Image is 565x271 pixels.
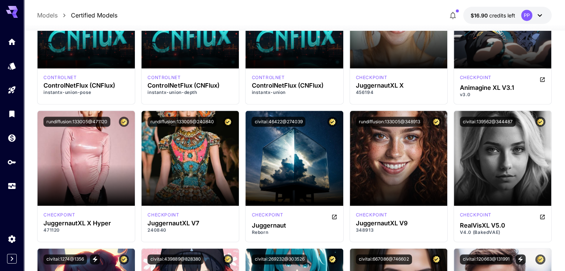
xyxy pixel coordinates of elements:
[460,212,491,218] p: checkpoint
[147,117,217,127] button: rundiffusion:133005@240840
[489,12,515,19] span: credits left
[7,131,16,140] div: Wallet
[251,74,285,81] p: controlnet
[460,222,545,229] h3: RealVisXL V5.0
[251,117,305,127] button: civitai:46422@274039
[7,37,16,46] div: Home
[37,11,117,20] nav: breadcrumb
[223,254,233,264] button: Certified Model – Vetted for best performance and includes a commercial license.
[356,82,441,89] h3: JuggernautXL X
[43,74,77,81] div: FLUX.1 D
[251,89,337,96] p: instantx-union
[119,117,129,127] button: Certified Model – Vetted for best performance and includes a commercial license.
[37,11,58,20] a: Models
[460,117,516,127] button: civitai:139562@344487
[471,12,489,19] span: $16.90
[460,229,545,236] p: V4.0 (BakedVAE)
[43,212,75,218] p: checkpoint
[331,212,337,221] button: Open in CivitAI
[516,254,526,264] button: View trigger words
[71,11,117,20] a: Certified Models
[147,212,179,218] p: checkpoint
[356,74,387,81] p: checkpoint
[90,254,100,264] button: View trigger words
[535,254,545,264] button: Certified Model – Vetted for best performance and includes a commercial license.
[460,91,545,98] p: v3.0
[43,89,129,96] p: instantx-union-pose
[7,182,16,191] div: Usage
[251,82,337,89] h3: ControlNetFlux (CNFlux)
[539,74,545,83] button: Open in CivitAI
[356,117,423,127] button: rundiffusion:133005@348913
[460,254,513,264] button: civitai:120663@131991
[431,117,441,127] button: Certified Model – Vetted for best performance and includes a commercial license.
[251,222,337,229] h3: Juggernaut
[356,220,441,227] h3: JuggernautXL V9
[356,212,387,218] div: SDXL 1.0
[251,74,285,81] div: FLUX.1 D
[147,82,233,89] h3: ControlNetFlux (CNFlux)
[147,254,204,264] button: civitai:439889@828380
[431,254,441,264] button: Certified Model – Vetted for best performance and includes a commercial license.
[251,212,283,221] div: SD 1.5
[356,227,441,234] p: 348913
[460,212,491,221] div: SDXL 1.0
[147,89,233,96] p: instantx-union-depth
[147,212,179,218] div: SDXL 1.0
[521,10,532,21] div: PP
[43,212,75,218] div: SDXL Hyper
[43,117,110,127] button: rundiffusion:133005@471120
[7,85,16,95] div: Playground
[7,157,16,167] div: API Keys
[460,74,491,81] p: checkpoint
[327,117,337,127] button: Certified Model – Vetted for best performance and includes a commercial license.
[147,74,181,81] div: FLUX.1 D
[251,229,337,236] p: Reborn
[7,232,16,241] div: Settings
[7,59,16,68] div: Models
[147,74,181,81] p: controlnet
[251,212,283,218] p: checkpoint
[356,212,387,218] p: checkpoint
[43,254,87,264] button: civitai:1274@1356
[7,254,17,264] button: Expand sidebar
[471,12,515,19] div: $16.90147
[43,220,129,227] h3: JuggernautXL X Hyper
[460,84,545,91] h3: Animagine XL V3.1
[7,107,16,116] div: Library
[147,220,233,227] h3: JuggernautXL V7
[327,254,337,264] button: Certified Model – Vetted for best performance and includes a commercial license.
[251,254,307,264] button: civitai:269232@303526
[356,254,412,264] button: civitai:667086@746602
[539,212,545,221] button: Open in CivitAI
[43,82,129,89] h3: ControlNetFlux (CNFlux)
[223,117,233,127] button: Certified Model – Vetted for best performance and includes a commercial license.
[356,74,387,81] div: SDXL 1.0
[463,7,552,24] button: $16.90147PP
[119,254,129,264] button: Certified Model – Vetted for best performance and includes a commercial license.
[147,227,233,234] p: 240840
[356,89,441,96] p: 456194
[43,227,129,234] p: 471120
[535,117,545,127] button: Certified Model – Vetted for best performance and includes a commercial license.
[460,74,491,83] div: SDXL 1.0
[43,74,77,81] p: controlnet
